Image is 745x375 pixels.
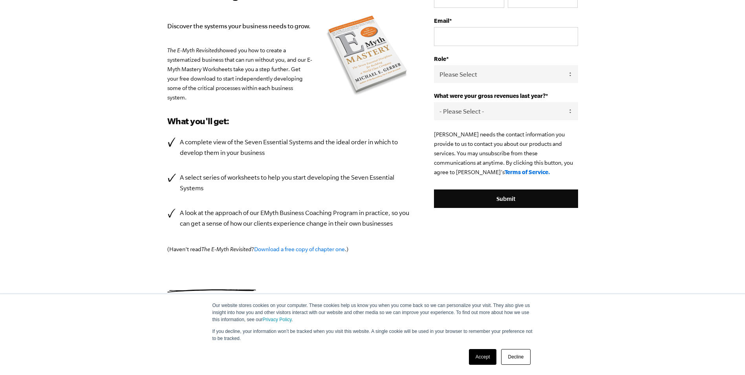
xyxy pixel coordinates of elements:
a: Privacy Policy [263,317,292,322]
a: Download a free copy of chapter one [254,246,345,252]
p: showed you how to create a systematized business that can run without you, and our E-Myth Mastery... [167,46,411,102]
span: Email [434,17,449,24]
p: A complete view of the Seven Essential Systems and the ideal order in which to develop them in yo... [180,137,411,158]
p: A select series of worksheets to help you start developing the Seven Essential Systems [180,172,411,193]
img: emyth mastery book summary [324,14,410,99]
input: Submit [434,189,578,208]
a: Terms of Service. [505,169,550,175]
em: The E-Myth Revisited [201,246,251,252]
a: Decline [501,349,530,365]
p: Discover the systems your business needs to grow. [167,21,411,31]
h3: What you'll get: [167,115,411,127]
p: (Haven't read ? .) [167,244,411,254]
span: Role [434,55,446,62]
p: Our website stores cookies on your computer. These cookies help us know you when you come back so... [212,302,533,323]
p: If you decline, your information won’t be tracked when you visit this website. A single cookie wi... [212,328,533,342]
p: [PERSON_NAME] needs the contact information you provide to us to contact you about our products a... [434,130,578,177]
p: A look at the approach of our EMyth Business Coaching Program in practice, so you can get a sense... [180,208,411,229]
a: Accept [469,349,497,365]
em: The E-Myth Revisited [167,47,217,53]
span: What were your gross revenues last year? [434,92,545,99]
